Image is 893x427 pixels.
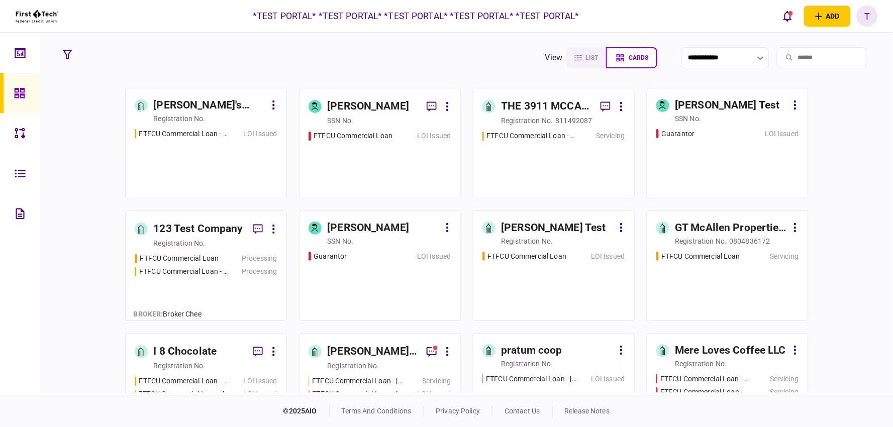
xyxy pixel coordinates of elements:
[675,343,786,359] div: Mere Loves Coffee LLC
[857,6,878,27] button: T
[328,236,354,246] div: SSN no.
[565,407,610,415] a: release notes
[417,251,451,262] div: LOI Issued
[804,6,851,27] button: open adding identity options
[487,131,577,141] div: FTFCU Commercial Loan - 3911 McCain Blvd N Little Rock AR
[662,129,695,139] div: Guarantor
[139,129,230,139] div: FTFCU Commercial Loan - 111 1st Street Hillsboro OR
[770,374,799,384] div: Servicing
[139,389,230,399] div: FTFCU Commercial Loan - 2845 N Sunset Farm Ave Kuna ID
[765,129,799,139] div: LOI Issued
[556,116,592,126] div: 811492087
[585,54,598,61] span: list
[770,251,799,262] div: Servicing
[675,97,780,114] div: [PERSON_NAME] Test
[436,407,480,415] a: privacy policy
[313,389,404,399] div: FTFCU Commercial Loan - 2845 N Sunset Farm Ave Kuna ID
[647,88,809,198] a: [PERSON_NAME] TestSSN no.GuarantorLOI Issued
[661,387,751,397] div: FTFCU Commercial Loan - Foldgers Ln Kona HI
[154,221,243,237] div: 123 Test Company
[154,344,217,360] div: I 8 Chocolate
[422,376,451,386] div: Servicing
[777,6,798,27] button: open notifications list
[328,98,410,115] div: [PERSON_NAME]
[299,210,461,321] a: [PERSON_NAME]SSN no.GuarantorLOI Issued
[140,253,219,264] div: FTFCU Commercial Loan
[139,376,230,386] div: FTFCU Commercial Loan - 557 Fountain Court N Keizer OR
[242,266,277,277] div: Processing
[417,389,451,399] div: LOI Issued
[662,251,741,262] div: FTFCU Commercial Loan
[502,343,562,359] div: pratum coop
[243,129,277,139] div: LOI Issued
[328,220,410,236] div: [PERSON_NAME]
[505,407,540,415] a: contact us
[606,47,657,68] button: cards
[675,220,787,236] div: GT McAllen Properties, LLC
[328,344,419,360] div: [PERSON_NAME] Associates
[342,407,412,415] a: terms and conditions
[417,131,451,141] div: LOI Issued
[486,374,577,384] div: FTFCU Commercial Loan - 412 S Iowa Mitchell SD
[502,359,553,369] div: registration no.
[125,210,287,321] a: 123 Test Companyregistration no.FTFCU Commercial LoanProcessingFTFCU Commercial Loan - Test Loan ...
[566,47,606,68] button: list
[770,387,799,397] div: Servicing
[502,236,553,246] div: registration no.
[675,236,727,246] div: registration no.
[596,131,625,141] div: Servicing
[730,236,770,246] div: 0804836172
[473,210,635,321] a: [PERSON_NAME] Testregistration no.FTFCU Commercial LoanLOI Issued
[312,376,403,386] div: FTFCU Commercial Loan - 412 S Iowa Mitchell SD
[243,376,277,386] div: LOI Issued
[139,266,229,277] div: FTFCU Commercial Loan - Test Loan 1
[154,238,206,248] div: registration no.
[134,309,202,319] div: Broker Chee
[15,4,59,29] img: client company logo
[591,251,625,262] div: LOI Issued
[328,116,354,126] div: SSN no.
[328,361,379,371] div: registration no.
[629,54,648,61] span: cards
[502,220,606,236] div: [PERSON_NAME] Test
[154,114,206,124] div: registration no.
[283,406,330,416] div: © 2025 AIO
[545,52,563,64] div: view
[502,98,592,115] div: THE 3911 MCCAIN LLC
[253,10,579,23] div: *TEST PORTAL* *TEST PORTAL* *TEST PORTAL* *TEST PORTAL* *TEST PORTAL*
[154,97,266,114] div: [PERSON_NAME]'s Dining
[154,361,206,371] div: registration no.
[314,131,393,141] div: FTFCU Commercial Loan
[591,374,625,384] div: LOI Issued
[502,116,553,126] div: registration no.
[243,389,277,399] div: LOI Issued
[660,374,751,384] div: FTFCU Commercial Loan - 888 Folgers Ln Kona HI
[675,114,702,124] div: SSN no.
[488,251,567,262] div: FTFCU Commercial Loan
[125,88,287,198] a: [PERSON_NAME]'s Diningregistration no.FTFCU Commercial Loan - 111 1st Street Hillsboro ORLOI Issued
[299,88,461,198] a: [PERSON_NAME]SSN no.FTFCU Commercial LoanLOI Issued
[473,88,635,198] a: THE 3911 MCCAIN LLCregistration no.811492087FTFCU Commercial Loan - 3911 McCain Blvd N Little Roc...
[675,359,727,369] div: registration no.
[242,253,277,264] div: Processing
[647,210,809,321] a: GT McAllen Properties, LLCregistration no.0804836172FTFCU Commercial LoanServicing
[314,251,347,262] div: Guarantor
[134,310,163,318] span: Broker :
